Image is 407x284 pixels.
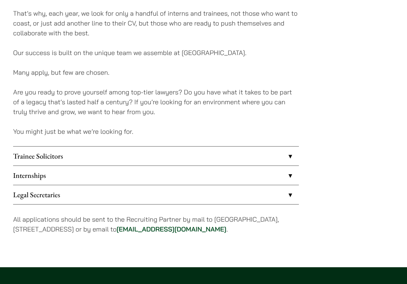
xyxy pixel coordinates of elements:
[13,67,299,77] p: Many apply, but few are chosen.
[13,8,299,38] p: That’s why, each year, we look for only a handful of interns and trainees, not those who want to ...
[13,87,299,117] p: Are you ready to prove yourself among top-tier lawyers? Do you have what it takes to be part of a...
[116,225,226,233] a: [EMAIL_ADDRESS][DOMAIN_NAME]
[13,185,299,204] a: Legal Secretaries
[13,127,299,136] p: You might just be what we’re looking for.
[13,48,299,58] p: Our success is built on the unique team we assemble at [GEOGRAPHIC_DATA].
[13,147,299,166] a: Trainee Solicitors
[13,214,299,234] p: All applications should be sent to the Recruiting Partner by mail to [GEOGRAPHIC_DATA], [STREET_A...
[13,166,299,185] a: Internships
